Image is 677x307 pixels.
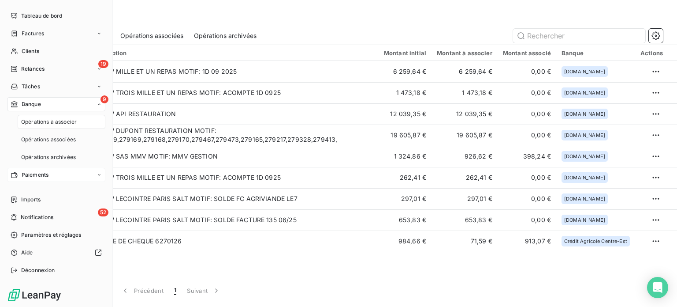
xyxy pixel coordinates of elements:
td: 1 473,18 € [431,82,498,103]
div: Banque [562,49,630,57]
span: Notifications [21,213,53,221]
span: [DOMAIN_NAME] [564,111,605,117]
span: 19 [98,60,108,68]
span: [DOMAIN_NAME] [564,133,605,138]
td: VIR. O/ TROIS MILLE ET UN REPAS MOTIF: ACOMPTE 1D 0925 [88,82,379,103]
span: Déconnexion [21,266,55,274]
td: 913,07 € [498,231,556,252]
td: 71,59 € [431,231,498,252]
div: Open Intercom Messenger [647,277,668,298]
td: 1 324,86 € [379,146,431,167]
td: 19 605,87 € [431,125,498,146]
img: Logo LeanPay [7,288,62,302]
td: 297,01 € [379,188,431,209]
span: Paramètres et réglages [21,231,81,239]
td: 297,01 € [431,188,498,209]
td: 1 473,18 € [379,82,431,103]
td: 0,00 € [498,209,556,231]
td: VIR. O/ MILLE ET UN REPAS MOTIF: 1D 09 2025 [88,61,379,82]
td: VIR. O/ LECOINTRE PARIS SALT MOTIF: SOLDE FC AGRIVIANDE LE7 [88,188,379,209]
button: Suivant [182,281,226,300]
td: 0,00 € [498,61,556,82]
td: VIR. O/ SAS MMV MOTIF: MMV GESTION [88,146,379,167]
span: Banque [22,100,41,108]
td: 0,00 € [498,188,556,209]
td: 653,83 € [379,209,431,231]
button: 1 [169,281,182,300]
div: Montant initial [384,49,426,57]
span: Relances [21,65,45,73]
td: 12 039,35 € [431,103,498,125]
span: [DOMAIN_NAME] [564,154,605,159]
a: Aide [7,246,105,260]
input: Rechercher [513,29,645,43]
td: 0,00 € [498,167,556,188]
td: 0,00 € [498,82,556,103]
span: [DOMAIN_NAME] [564,217,605,223]
span: Opérations archivées [194,31,257,40]
span: Opérations associées [21,136,76,144]
span: Crédit Agricole Centre-Est [564,239,627,244]
td: 6 259,64 € [379,61,431,82]
span: Aide [21,249,33,257]
td: VIR. O/ LECOINTRE PARIS SALT MOTIF: SOLDE FACTURE 135 06/25 [88,209,379,231]
div: Actions [640,49,663,57]
span: Imports [21,196,41,204]
td: 653,83 € [431,209,498,231]
div: Montant associé [503,49,551,57]
span: [DOMAIN_NAME] [564,90,605,95]
div: Description [93,49,373,57]
button: Précédent [115,281,169,300]
span: Paiements [22,171,48,179]
span: 9 [100,95,108,103]
span: Tableau de bord [21,12,62,20]
span: Opérations à associer [21,118,77,126]
div: Montant à associer [437,49,492,57]
td: 0,00 € [498,103,556,125]
td: 12 039,35 € [379,103,431,125]
span: [DOMAIN_NAME] [564,196,605,201]
td: 0,00 € [498,125,556,146]
td: VIR. O/ TROIS MILLE ET UN REPAS MOTIF: ACOMPTE 1D 0925 [88,167,379,188]
td: REMISE DE CHEQUE 6270126 [88,231,379,252]
span: Factures [22,30,44,38]
span: 1 [174,286,176,295]
span: Clients [22,47,39,55]
td: 926,62 € [431,146,498,167]
td: 262,41 € [379,167,431,188]
td: VIR. O/ DUPONT RESTAURATION MOTIF: 278939,279169,279168,279170,279467,279473,279165,279217,279328... [88,125,379,146]
span: 52 [98,208,108,216]
td: 262,41 € [431,167,498,188]
span: Opérations associées [120,31,183,40]
span: Opérations archivées [21,153,76,161]
td: 984,66 € [379,231,431,252]
span: [DOMAIN_NAME] [564,69,605,74]
span: [DOMAIN_NAME] [564,175,605,180]
td: VIR. O/ API RESTAURATION [88,103,379,125]
td: 19 605,87 € [379,125,431,146]
td: 6 259,64 € [431,61,498,82]
td: 398,24 € [498,146,556,167]
span: Tâches [22,83,40,91]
